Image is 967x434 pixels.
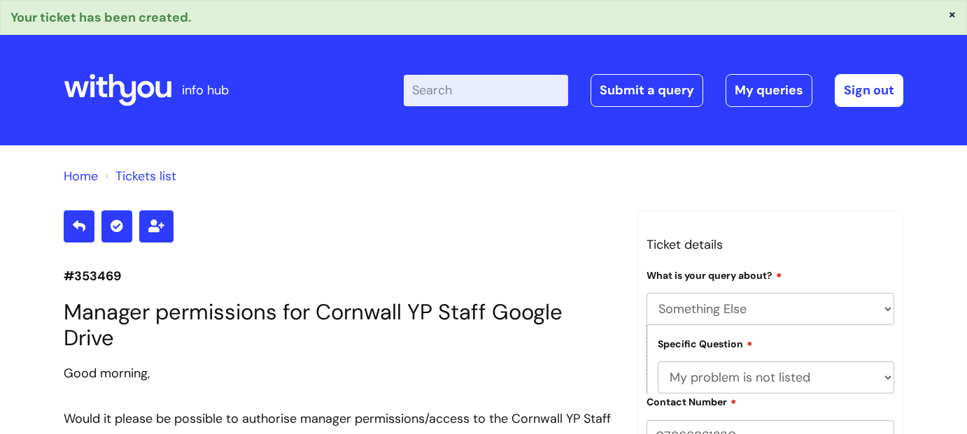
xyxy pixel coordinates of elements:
a: Sign out [835,74,903,106]
label: What is your query about? [647,268,782,282]
button: × [948,8,957,20]
a: Submit a query [591,74,703,106]
a: Tickets list [115,168,176,185]
a: Home [64,168,98,185]
label: Contact Number [647,394,737,408]
div: | - [404,74,903,106]
li: Tickets list [101,165,176,187]
p: info hub [182,79,229,101]
a: My queries [726,74,812,106]
p: #353469 [64,265,616,287]
li: Solution home [64,165,98,187]
input: Search [404,75,568,106]
label: Specific Question [658,336,753,350]
div: Good morning, [64,362,616,384]
h1: Manager permissions for Cornwall YP Staff Google Drive [64,299,616,351]
h3: Ticket details [647,233,894,256]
